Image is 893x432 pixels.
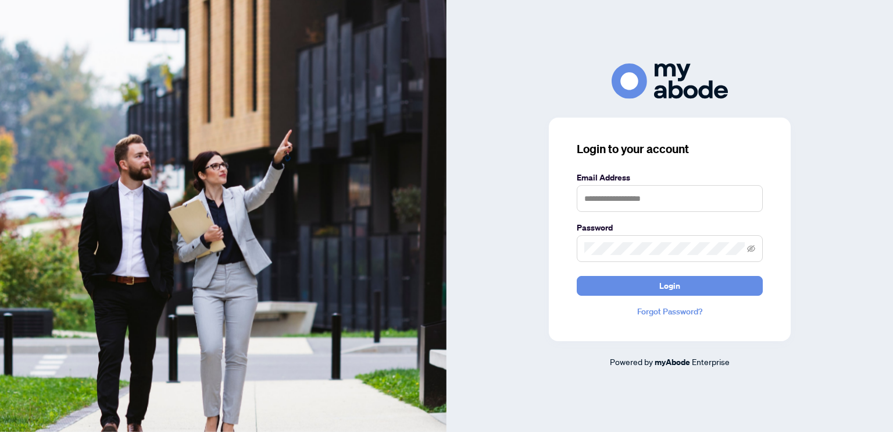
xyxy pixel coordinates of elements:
a: Forgot Password? [577,305,763,318]
span: Powered by [610,356,653,367]
h3: Login to your account [577,141,763,157]
label: Password [577,221,763,234]
button: Login [577,276,763,296]
label: Email Address [577,171,763,184]
a: myAbode [655,356,690,369]
span: eye-invisible [747,245,755,253]
span: Login [659,277,680,295]
img: ma-logo [612,63,728,99]
span: Enterprise [692,356,730,367]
